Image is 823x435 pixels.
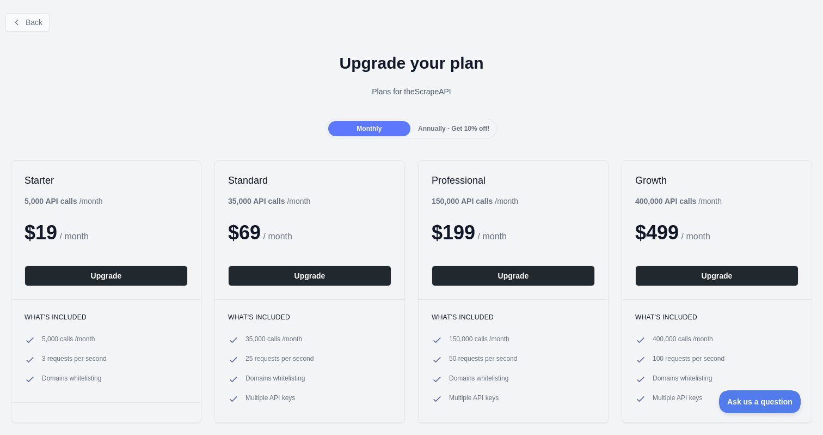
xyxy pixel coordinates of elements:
div: / month [228,196,310,207]
b: 150,000 API calls [432,197,493,206]
h2: Standard [228,174,391,187]
b: 400,000 API calls [635,197,696,206]
span: $ 199 [432,221,475,244]
div: / month [432,196,518,207]
h2: Growth [635,174,799,187]
iframe: Toggle Customer Support [719,390,801,413]
h2: Professional [432,174,595,187]
div: / month [635,196,722,207]
span: $ 499 [635,221,679,244]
